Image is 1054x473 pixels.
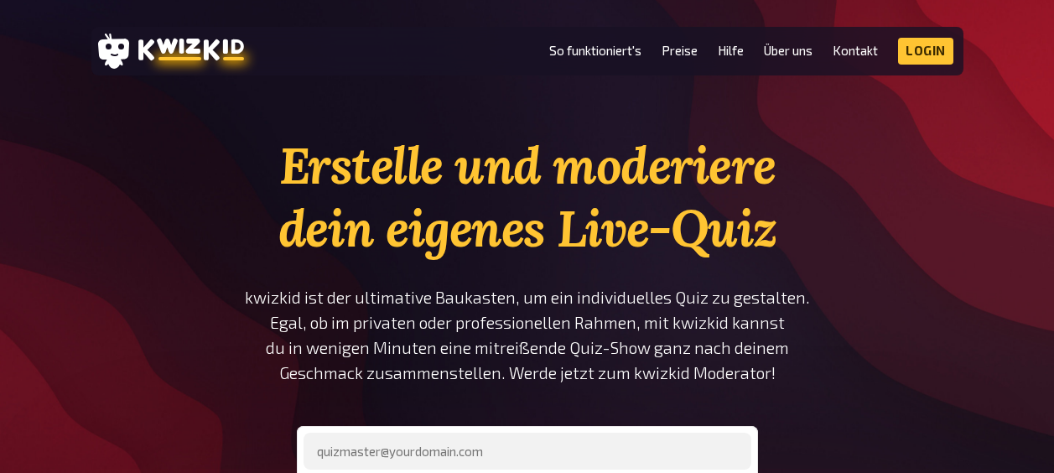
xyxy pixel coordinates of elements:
h1: Erstelle und moderiere dein eigenes Live-Quiz [244,134,811,260]
input: quizmaster@yourdomain.com [304,433,751,470]
a: Preise [662,44,698,58]
a: Login [898,38,953,65]
a: Kontakt [833,44,878,58]
a: Hilfe [718,44,744,58]
p: kwizkid ist der ultimative Baukasten, um ein individuelles Quiz zu gestalten. Egal, ob im private... [244,285,811,386]
a: So funktioniert's [549,44,641,58]
a: Über uns [764,44,813,58]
